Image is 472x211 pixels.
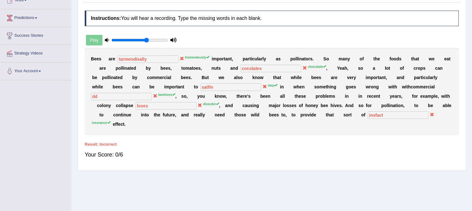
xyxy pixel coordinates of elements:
b: f [389,56,391,61]
b: w [260,75,263,80]
b: . [312,56,314,61]
b: s [278,56,281,61]
b: e [339,66,342,71]
b: e [377,56,380,61]
b: a [109,56,111,61]
b: d [396,56,399,61]
b: o [184,94,187,99]
b: b [146,66,149,71]
b: e [103,66,106,71]
b: o [418,66,420,71]
b: a [430,75,432,80]
b: r [222,56,224,61]
b: l [434,75,435,80]
b: i [280,84,281,89]
a: Your Account [0,63,71,78]
b: Instructions: [91,16,121,21]
b: , [232,56,233,61]
b: f [402,66,404,71]
b: r [376,75,378,80]
b: u [205,75,208,80]
b: r [352,75,353,80]
b: p [243,56,245,61]
b: l [434,84,435,89]
b: k [252,75,255,80]
b: m [339,56,342,61]
b: i [212,56,213,61]
b: d [236,66,238,71]
b: e [118,84,120,89]
b: o [293,56,296,61]
b: p [290,56,293,61]
b: p [115,66,118,71]
b: t [280,75,281,80]
b: n [255,75,258,80]
b: n [281,84,284,89]
b: r [419,75,420,80]
b: o [391,56,394,61]
b: h [408,84,411,89]
b: i [123,66,124,71]
b: g [346,84,348,89]
b: n [382,75,384,80]
b: h [297,84,299,89]
b: s [188,75,191,80]
b: w [92,84,96,89]
b: w [366,84,369,89]
b: B [202,75,205,80]
sup: step [268,83,278,87]
b: , [386,75,387,80]
b: h [375,56,378,61]
sup: chocolate [308,65,326,68]
b: o [149,75,152,80]
b: a [342,66,344,71]
b: h [394,84,397,89]
b: o [360,56,362,61]
b: i [298,56,299,61]
b: e [101,84,103,89]
b: i [366,75,367,80]
b: c [428,84,430,89]
b: e [118,75,120,80]
b: u [214,66,217,71]
b: w [294,84,297,89]
b: t [449,56,451,61]
b: c [414,66,416,71]
b: n [345,56,348,61]
b: , [200,66,202,71]
b: g [376,84,379,89]
b: l [236,75,238,80]
b: c [411,84,413,89]
b: m [165,84,169,89]
b: b [92,75,95,80]
b: l [257,56,258,61]
b: l [121,66,122,71]
input: blank [91,93,152,100]
b: a [379,75,382,80]
b: d [133,66,136,71]
b: . [191,75,192,80]
b: n [299,56,302,61]
b: e [349,75,352,80]
sup: tremendously [185,55,209,59]
b: r [369,84,371,89]
b: i [166,75,168,80]
b: r [308,56,310,61]
b: u [254,56,257,61]
b: m [367,75,371,80]
b: a [397,75,399,80]
b: t [249,56,251,61]
b: m [185,66,189,71]
b: c [423,75,426,80]
b: r [426,84,427,89]
h4: You will hear a recording. Type the missing words in each blank. [85,11,459,26]
b: r [261,56,262,61]
b: l [263,56,264,61]
b: a [277,75,280,80]
b: t [130,66,131,71]
b: i [98,84,99,89]
b: s [120,84,123,89]
b: s [423,66,425,71]
b: p [217,56,220,61]
b: g [334,84,336,89]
